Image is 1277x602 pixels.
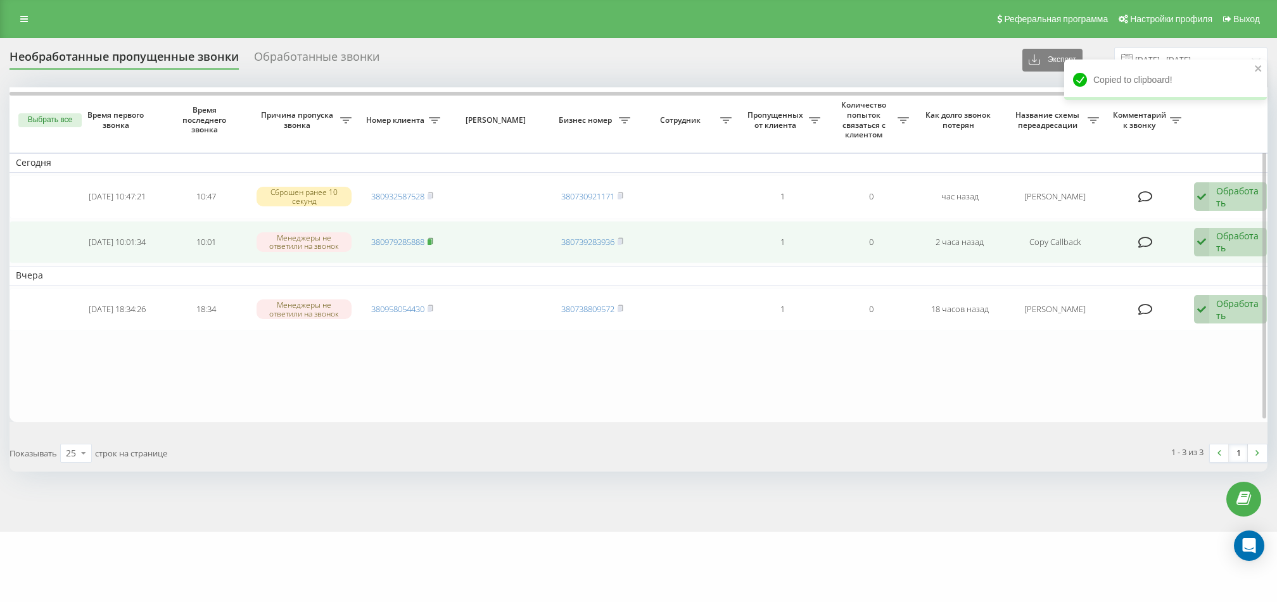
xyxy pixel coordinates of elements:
span: Причина пропуска звонка [257,110,340,130]
td: [DATE] 10:47:21 [73,175,162,218]
button: Выбрать все [18,113,82,127]
td: 0 [827,288,915,331]
div: Менеджеры не ответили на звонок [257,232,352,251]
span: Пропущенных от клиента [744,110,809,130]
td: Copy Callback [1004,221,1105,264]
span: [PERSON_NAME] [457,115,537,125]
span: Как долго звонок потерян [925,110,994,130]
span: Реферальная программа [1004,14,1108,24]
a: 380979285888 [371,236,424,248]
td: [PERSON_NAME] [1004,175,1105,218]
td: 1 [738,175,827,218]
td: 10:47 [162,175,250,218]
a: 380738809572 [561,303,614,315]
div: Open Intercom Messenger [1234,530,1264,561]
td: 0 [827,175,915,218]
div: Сброшен ранее 10 секунд [257,187,352,206]
div: Менеджеры не ответили на звонок [257,299,352,318]
td: 2 часа назад [915,221,1004,264]
span: Бизнес номер [554,115,619,125]
div: 25 [66,447,76,460]
div: Обработать [1216,185,1260,209]
td: 1 [738,288,827,331]
td: [DATE] 18:34:26 [73,288,162,331]
span: Комментарий к звонку [1112,110,1170,130]
span: Показывать [10,448,57,459]
a: 380730921171 [561,191,614,202]
a: 380932587528 [371,191,424,202]
span: Номер клиента [364,115,429,125]
div: Необработанные пропущенные звонки [10,50,239,70]
td: 10:01 [162,221,250,264]
span: Время последнего звонка [172,105,240,135]
td: 0 [827,221,915,264]
div: Copied to clipboard! [1064,60,1267,100]
td: 1 [738,221,827,264]
div: Обработанные звонки [254,50,379,70]
td: 18:34 [162,288,250,331]
span: Название схемы переадресации [1010,110,1088,130]
span: Количество попыток связаться с клиентом [833,100,898,139]
div: 1 - 3 из 3 [1171,446,1204,458]
div: Обработать [1216,230,1260,254]
span: Время первого звонка [83,110,151,130]
td: 18 часов назад [915,288,1004,331]
button: close [1254,63,1263,75]
a: 1 [1229,444,1248,462]
span: строк на странице [95,448,167,459]
span: Сотрудник [643,115,720,125]
td: [DATE] 10:01:34 [73,221,162,264]
div: Обработать [1216,298,1260,322]
a: 380739283936 [561,236,614,248]
a: 380958054430 [371,303,424,315]
td: Сегодня [10,153,1276,172]
td: Вчера [10,266,1276,285]
td: [PERSON_NAME] [1004,288,1105,331]
button: Экспорт [1022,49,1083,72]
td: час назад [915,175,1004,218]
